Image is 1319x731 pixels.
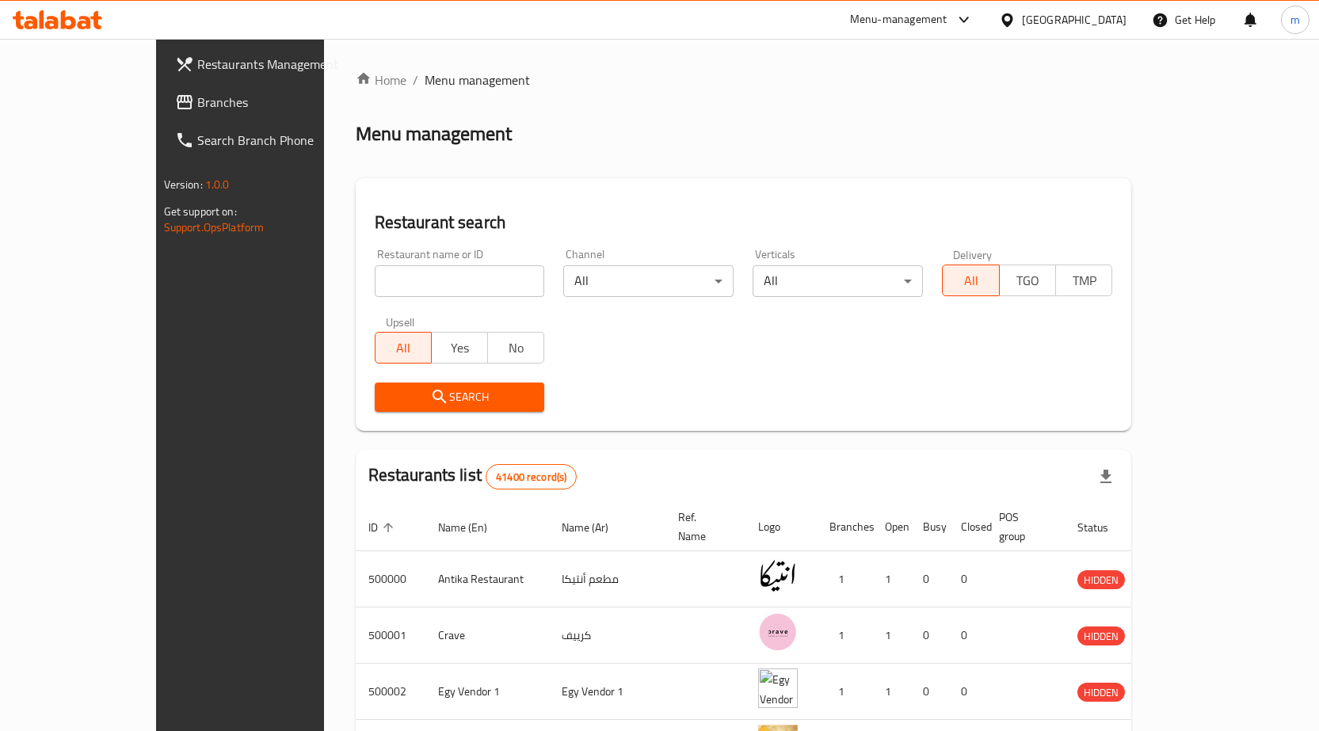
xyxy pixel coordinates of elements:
[949,269,993,292] span: All
[486,464,577,489] div: Total records count
[386,316,415,327] label: Upsell
[197,131,364,150] span: Search Branch Phone
[164,201,237,222] span: Get support on:
[817,551,872,607] td: 1
[1077,683,1125,702] span: HIDDEN
[1077,570,1125,589] div: HIDDEN
[1077,571,1125,589] span: HIDDEN
[368,518,398,537] span: ID
[948,664,986,720] td: 0
[356,551,425,607] td: 500000
[1087,458,1125,496] div: Export file
[850,10,947,29] div: Menu-management
[753,265,923,297] div: All
[758,668,798,708] img: Egy Vendor 1
[872,551,910,607] td: 1
[817,664,872,720] td: 1
[872,607,910,664] td: 1
[549,664,665,720] td: Egy Vendor 1
[910,664,948,720] td: 0
[487,332,544,364] button: No
[356,664,425,720] td: 500002
[562,518,629,537] span: Name (Ar)
[872,503,910,551] th: Open
[953,249,993,260] label: Delivery
[368,463,578,489] h2: Restaurants list
[942,265,999,296] button: All
[817,503,872,551] th: Branches
[948,503,986,551] th: Closed
[375,265,545,297] input: Search for restaurant name or ID..
[425,70,530,89] span: Menu management
[197,55,364,74] span: Restaurants Management
[1006,269,1050,292] span: TGO
[1077,518,1129,537] span: Status
[438,337,482,360] span: Yes
[1077,627,1125,645] span: HIDDEN
[375,332,432,364] button: All
[999,508,1046,546] span: POS group
[375,211,1113,234] h2: Restaurant search
[910,607,948,664] td: 0
[162,83,376,121] a: Branches
[162,45,376,83] a: Restaurants Management
[425,664,549,720] td: Egy Vendor 1
[1062,269,1106,292] span: TMP
[438,518,508,537] span: Name (En)
[1055,265,1112,296] button: TMP
[563,265,734,297] div: All
[382,337,425,360] span: All
[356,70,406,89] a: Home
[872,664,910,720] td: 1
[745,503,817,551] th: Logo
[678,508,726,546] span: Ref. Name
[356,121,512,147] h2: Menu management
[948,551,986,607] td: 0
[425,551,549,607] td: Antika Restaurant
[164,174,203,195] span: Version:
[549,607,665,664] td: كرييف
[910,551,948,607] td: 0
[817,607,872,664] td: 1
[1077,626,1125,645] div: HIDDEN
[375,383,545,412] button: Search
[164,217,265,238] a: Support.OpsPlatform
[356,607,425,664] td: 500001
[486,470,576,485] span: 41400 record(s)
[205,174,230,195] span: 1.0.0
[197,93,364,112] span: Branches
[758,556,798,596] img: Antika Restaurant
[431,332,488,364] button: Yes
[910,503,948,551] th: Busy
[1290,11,1300,29] span: m
[758,612,798,652] img: Crave
[999,265,1056,296] button: TGO
[425,607,549,664] td: Crave
[387,387,532,407] span: Search
[413,70,418,89] li: /
[948,607,986,664] td: 0
[356,70,1132,89] nav: breadcrumb
[162,121,376,159] a: Search Branch Phone
[1022,11,1126,29] div: [GEOGRAPHIC_DATA]
[549,551,665,607] td: مطعم أنتيكا
[494,337,538,360] span: No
